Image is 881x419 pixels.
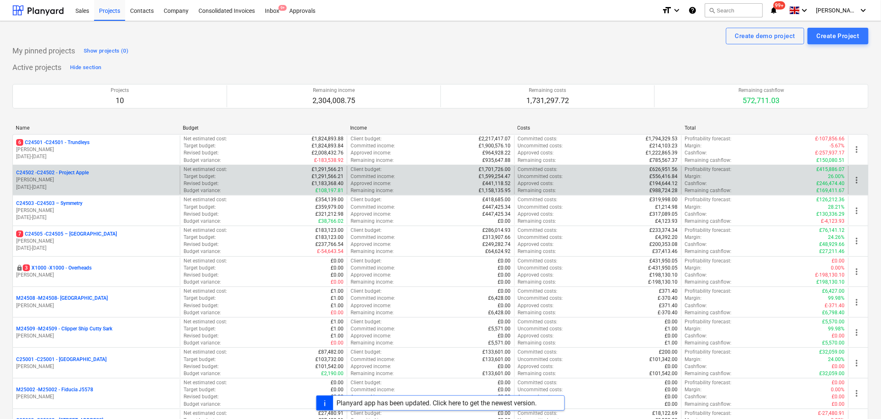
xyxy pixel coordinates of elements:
[685,248,732,255] p: Remaining cashflow :
[489,309,511,316] p: £6,428.00
[483,241,511,248] p: £249,282.74
[518,218,557,225] p: Remaining costs :
[184,332,219,340] p: Revised budget :
[685,125,845,131] div: Total
[685,288,732,295] p: Profitability forecast :
[821,218,845,225] p: £-4,123.93
[331,295,344,302] p: £1.00
[16,139,23,146] span: 6
[518,295,563,302] p: Uncommitted costs :
[16,393,177,400] p: [PERSON_NAME]
[12,63,61,72] p: Active projects
[315,204,344,211] p: £359,979.00
[518,166,558,173] p: Committed costs :
[828,204,845,211] p: 28.21%
[498,288,511,295] p: £0.00
[315,187,344,194] p: £108,197.81
[852,267,862,277] span: more_vert
[685,142,702,149] p: Margin :
[315,227,344,234] p: £183,123.00
[483,180,511,187] p: £441,118.52
[312,142,344,149] p: £1,824,893.84
[351,288,382,295] p: Client budget :
[518,279,557,286] p: Remaining costs :
[685,279,732,286] p: Remaining cashflow :
[518,204,563,211] p: Uncommitted costs :
[351,309,394,316] p: Remaining income :
[739,87,784,94] p: Remaining cashflow
[318,218,344,225] p: £38,766.02
[774,1,786,10] span: 99+
[498,272,511,279] p: £0.00
[184,211,219,218] p: Revised budget :
[852,144,862,154] span: more_vert
[498,318,511,325] p: £0.00
[23,265,30,271] span: 3
[184,279,221,286] p: Budget variance :
[479,142,511,149] p: £1,900,576.10
[739,96,784,106] p: 572,711.03
[331,288,344,295] p: £1.00
[498,258,511,265] p: £0.00
[820,227,845,234] p: £76,141.12
[828,295,845,302] p: 99.98%
[650,166,678,173] p: £626,951.56
[518,309,557,316] p: Remaining costs :
[483,204,511,211] p: £447,425.34
[820,248,845,255] p: £27,211.46
[650,173,678,180] p: £556,416.84
[16,238,177,245] p: [PERSON_NAME]
[705,3,763,17] button: Search
[828,234,845,241] p: 24.26%
[518,187,557,194] p: Remaining costs :
[816,7,858,14] span: [PERSON_NAME]
[817,279,845,286] p: £198,130.10
[351,258,382,265] p: Client budget :
[817,180,845,187] p: £246,474.40
[16,200,177,221] div: C24503 -C24503 – Symmetry[PERSON_NAME][DATE]-[DATE]
[331,318,344,325] p: £1.00
[16,184,177,191] p: [DATE] - [DATE]
[685,234,702,241] p: Margin :
[770,5,778,15] i: notifications
[498,265,511,272] p: £0.00
[16,272,177,279] p: [PERSON_NAME]
[184,166,227,173] p: Net estimated cost :
[351,325,395,332] p: Committed income :
[184,325,216,332] p: Target budget :
[16,265,177,279] div: 3X1000 -X1000 - Overheads[PERSON_NAME]
[823,309,845,316] p: £6,798.40
[351,173,395,180] p: Committed income :
[312,96,355,106] p: 2,304,008.75
[184,227,227,234] p: Net estimated cost :
[820,241,845,248] p: £48,929.66
[184,234,216,241] p: Target budget :
[828,173,845,180] p: 26.00%
[688,5,697,15] i: Knowledge base
[331,279,344,286] p: £0.00
[68,61,103,74] button: Hide section
[16,332,177,340] p: [PERSON_NAME]
[650,258,678,265] p: £431,950.05
[685,204,702,211] p: Margin :
[518,234,563,241] p: Uncommitted costs :
[184,302,219,309] p: Revised budget :
[312,135,344,142] p: £1,824,893.88
[659,302,678,309] p: £371.40
[331,332,344,340] p: £1.00
[653,248,678,255] p: £37,413.46
[659,288,678,295] p: £371.40
[351,295,395,302] p: Committed income :
[16,153,177,160] p: [DATE] - [DATE]
[685,196,732,203] p: Profitability forecast :
[685,180,707,187] p: Cashflow :
[817,187,845,194] p: £169,411.67
[184,258,227,265] p: Net estimated cost :
[498,332,511,340] p: £0.00
[479,166,511,173] p: £1,701,726.00
[483,234,511,241] p: £313,907.66
[518,325,563,332] p: Uncommitted costs :
[518,302,554,309] p: Approved costs :
[646,149,678,157] p: £1,222,865.39
[314,157,344,164] p: £-183,538.92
